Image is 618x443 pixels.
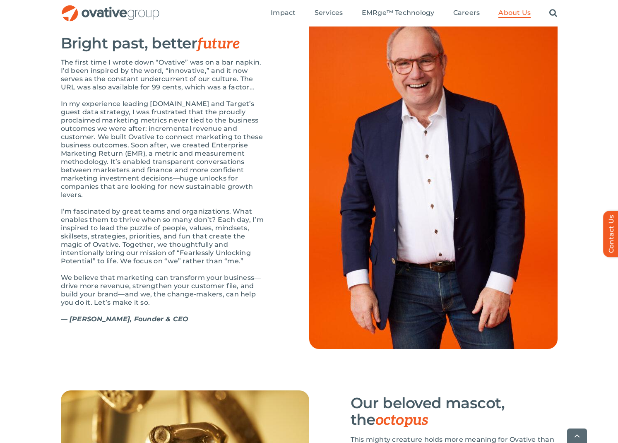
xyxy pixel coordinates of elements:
p: In my experience leading [DOMAIN_NAME] and Target’s guest data strategy, I was frustrated that th... [61,100,268,199]
a: Search [549,9,557,18]
span: future [197,35,240,53]
a: OG_Full_horizontal_RGB [61,4,160,12]
p: The first time I wrote down “Ovative” was on a bar napkin. I’d been inspired by the word, “innova... [61,58,268,91]
span: Services [315,9,343,17]
a: Impact [271,9,296,18]
p: I’m fascinated by great teams and organizations. What enables them to thrive when so many don’t? ... [61,207,268,265]
a: About Us [498,9,531,18]
p: We believe that marketing can transform your business—drive more revenue, strengthen your custome... [61,274,268,307]
a: EMRge™ Technology [362,9,435,18]
span: About Us [498,9,531,17]
a: Services [315,9,343,18]
span: octopus [375,411,428,429]
span: Careers [453,9,480,17]
strong: — [PERSON_NAME], Founder & CEO [61,315,189,323]
h3: Bright past, better [61,35,268,52]
span: EMRge™ Technology [362,9,435,17]
h3: Our beloved mascot, the [351,395,558,429]
a: Careers [453,9,480,18]
span: Impact [271,9,296,17]
img: About Us – Our Story [309,10,558,349]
